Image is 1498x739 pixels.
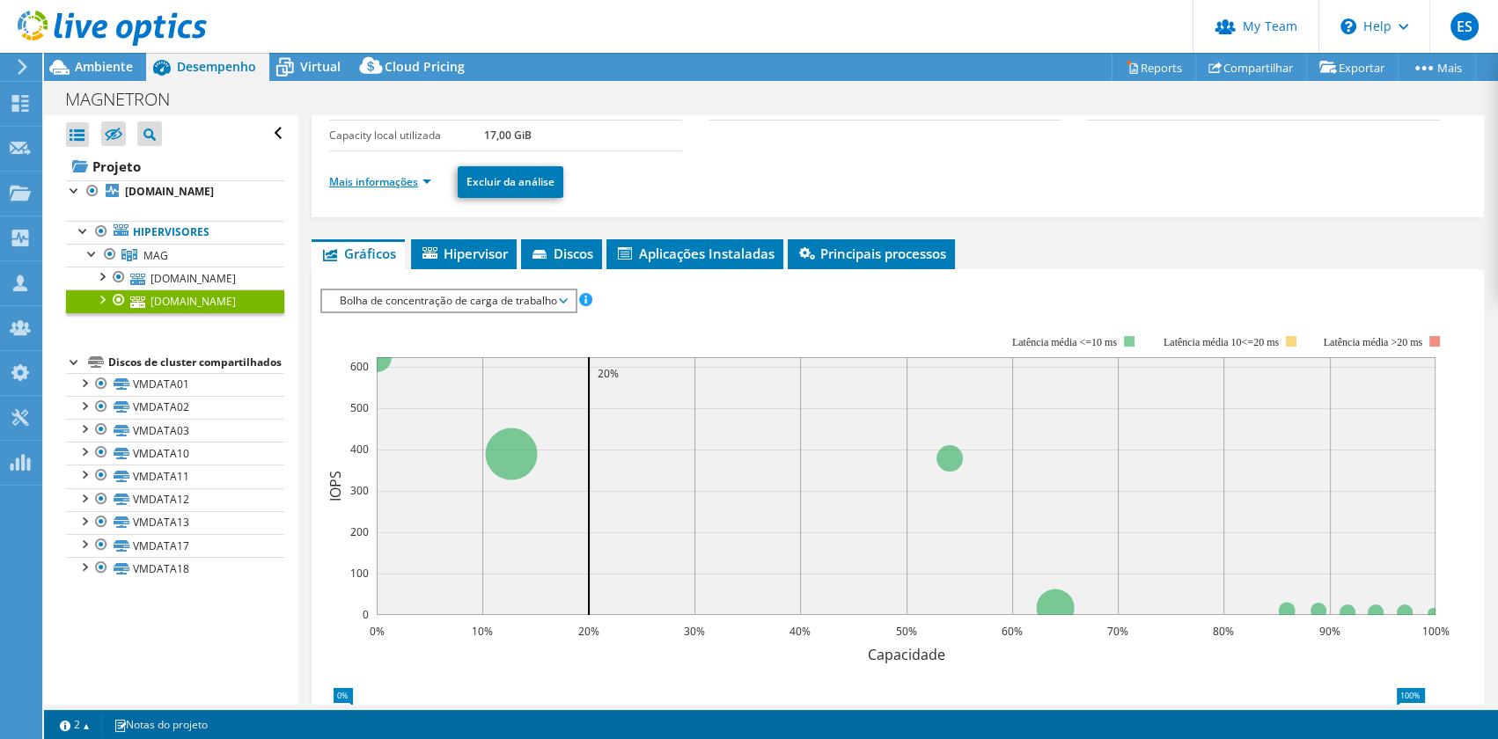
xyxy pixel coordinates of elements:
div: Discos de cluster compartilhados [108,352,284,373]
text: 0% [370,624,385,639]
text: 40% [789,624,811,639]
svg: \n [1340,18,1356,34]
text: 10% [472,624,493,639]
span: Bolha de concentração de carga de trabalho [331,290,566,311]
a: Mais [1398,54,1476,81]
text: 100% [1422,624,1450,639]
text: 200 [350,524,369,539]
a: VMDATA12 [66,488,284,511]
tspan: Latência média <=10 ms [1012,336,1117,348]
text: Latência média >20 ms [1324,336,1423,348]
text: 600 [350,359,369,374]
span: Ambiente [75,58,133,75]
a: Mais informações [329,174,431,189]
a: VMDATA10 [66,442,284,465]
a: VMDATA11 [66,465,284,487]
a: MAG [66,244,284,267]
text: IOPS [326,471,345,501]
text: 90% [1319,624,1340,639]
text: 400 [350,442,369,457]
span: MAG [143,248,168,263]
b: [DOMAIN_NAME] [125,184,214,199]
text: 80% [1213,624,1234,639]
a: Compartilhar [1195,54,1307,81]
span: Aplicações Instaladas [615,245,775,262]
a: 2 [48,713,102,735]
span: Desempenho [177,58,256,75]
text: 20% [598,366,619,381]
a: Excluir da análise [458,166,563,198]
tspan: Latência média 10<=20 ms [1164,336,1279,348]
a: VMDATA01 [66,373,284,396]
span: Principais processos [797,245,946,262]
a: VMDATA13 [66,511,284,534]
a: Reports [1112,54,1196,81]
h1: MAGNETRON [57,90,197,109]
a: Notas do projeto [101,713,220,735]
a: VMDATA17 [66,534,284,557]
a: [DOMAIN_NAME] [66,267,284,289]
text: 70% [1107,624,1128,639]
text: 500 [350,400,369,415]
span: Virtual [300,58,341,75]
a: [DOMAIN_NAME] [66,180,284,203]
text: 100 [350,566,369,581]
a: VMDATA03 [66,419,284,442]
a: Hipervisores [66,221,284,244]
text: 20% [578,624,599,639]
a: VMDATA02 [66,396,284,419]
b: 17,00 GiB [484,128,532,143]
text: 60% [1002,624,1023,639]
text: 30% [684,624,705,639]
text: Capacidade [868,645,945,664]
a: [DOMAIN_NAME] [66,289,284,312]
span: Cloud Pricing [385,58,465,75]
text: 0 [363,607,369,622]
a: VMDATA18 [66,557,284,580]
span: Discos [530,245,593,262]
span: Hipervisor [420,245,508,262]
a: Projeto [66,152,284,180]
text: 300 [350,483,369,498]
text: 50% [896,624,917,639]
span: ES [1450,12,1479,40]
label: Capacity local utilizada [329,127,483,144]
span: Gráficos [320,245,396,262]
a: Exportar [1306,54,1399,81]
